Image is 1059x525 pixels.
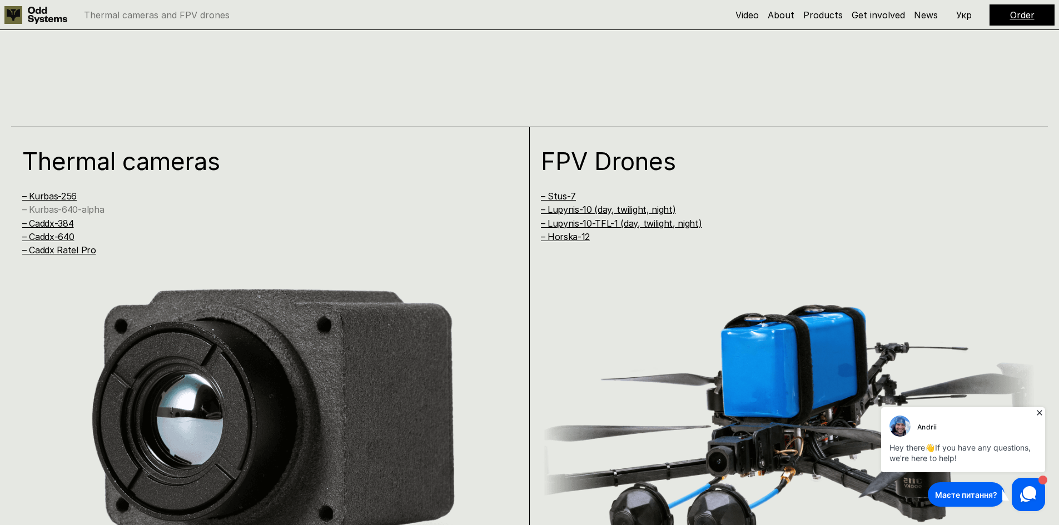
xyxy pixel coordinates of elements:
p: Thermal cameras and FPV drones [84,11,230,19]
a: Products [803,9,843,21]
a: – Horska-12 [541,231,590,242]
a: – Lupynis-10-TFL-1 (day, twilight, night) [541,218,702,229]
a: News [914,9,938,21]
a: – Kurbas-640-alpha [22,204,104,215]
iframe: HelpCrunch [878,404,1048,514]
h1: FPV Drones [541,149,1007,173]
a: About [768,9,794,21]
a: Video [735,9,759,21]
a: – Lupynis-10 (day, twilight, night) [541,204,676,215]
a: – Caddx-640 [22,231,74,242]
a: Get involved [852,9,905,21]
a: – Caddx-384 [22,218,73,229]
a: Order [1010,9,1035,21]
a: – Stus-7 [541,191,576,202]
a: – Caddx Ratel Pro [22,244,96,256]
p: Укр [956,11,972,19]
a: – Kurbas-256 [22,191,77,202]
h1: Thermal cameras [22,149,489,173]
